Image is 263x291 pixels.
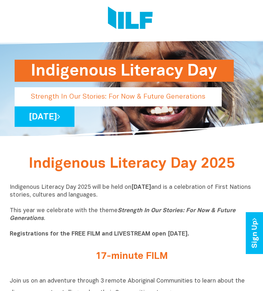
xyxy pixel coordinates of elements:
img: Logo [108,6,153,31]
a: [DATE] [15,106,74,127]
span: Indigenous Literacy Day 2025 [29,157,235,171]
b: Registrations for the FREE FILM and LIVESTREAM open [DATE]. [10,231,189,237]
h2: 17-minute FILM [15,251,249,262]
h1: Indigenous Literacy Day [31,60,217,82]
i: Strength In Our Stories: For Now & Future Generations [10,208,235,221]
b: [DATE] [131,185,151,190]
p: Strength In Our Stories: For Now & Future Generations [15,87,222,106]
p: Indigenous Literacy Day 2025 will be held on and is a celebration of First Nations stories, cultu... [10,184,254,238]
a: Indigenous Literacy Day [15,87,201,92]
